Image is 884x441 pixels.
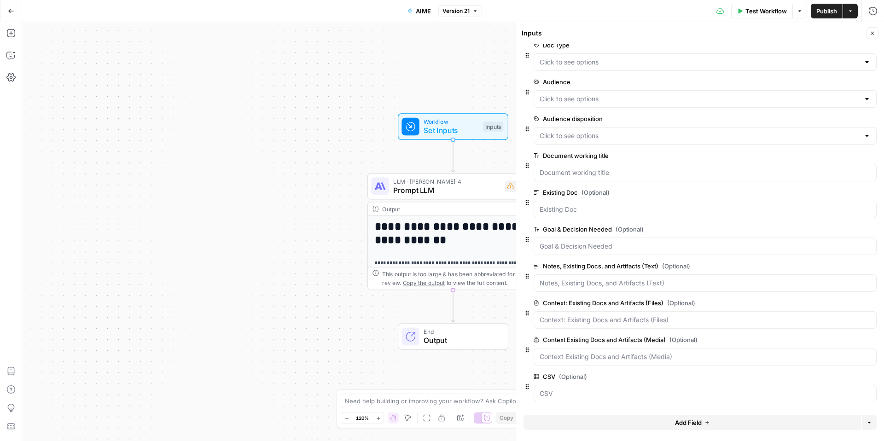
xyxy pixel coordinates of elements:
span: 120% [356,414,369,422]
label: CSV [534,372,825,381]
input: Click to see options [540,131,860,140]
input: Notes, Existing Docs, and Artifacts (Text) [540,279,871,288]
label: Document working title [534,151,825,160]
label: Existing Doc [534,188,825,197]
label: Doc Type [534,41,825,50]
label: Context Existing Docs and Artifacts (Media) [534,335,825,344]
span: (Optional) [616,225,644,234]
button: Publish [811,4,843,18]
span: Workflow [424,117,478,126]
label: Notes, Existing Docs, and Artifacts (Text) [534,261,825,271]
span: AIME [416,6,431,16]
span: Prompt LLM [393,185,500,196]
label: Audience [534,77,825,87]
span: Set Inputs [424,125,478,136]
div: Step 1 [505,181,534,192]
span: Output [424,335,499,346]
button: AIME [402,4,436,18]
span: (Optional) [582,188,610,197]
span: Copy the output [403,279,445,286]
div: Inputs [483,122,503,132]
span: Add Field [675,418,702,427]
span: Publish [816,6,837,16]
button: Copy [496,412,517,424]
label: Context: Existing Docs and Artifacts (Files) [534,298,825,308]
button: Version 21 [438,5,482,17]
button: Test Workflow [731,4,792,18]
div: This output is too large & has been abbreviated for review. to view the full content. [382,270,534,287]
button: Add Field [523,415,861,430]
span: Test Workflow [745,6,787,16]
input: CSV [540,389,871,398]
input: Document working title [540,168,871,177]
div: Inputs [522,29,864,38]
g: Edge from step_1 to end [451,290,454,322]
div: EndOutput [367,323,539,350]
div: Output [382,204,508,213]
label: Audience disposition [534,114,825,123]
span: Version 21 [442,7,470,15]
input: Click to see options [540,94,860,104]
span: (Optional) [669,335,698,344]
label: Goal & Decision Needed [534,225,825,234]
input: Click to see options [540,58,860,67]
span: LLM · [PERSON_NAME] 4 [393,177,500,186]
span: (Optional) [662,261,690,271]
span: End [424,327,499,336]
input: Context: Existing Docs and Artifacts (Files) [540,315,871,325]
span: (Optional) [667,298,695,308]
g: Edge from start to step_1 [451,140,454,172]
span: Copy [500,414,513,422]
input: Existing Doc [540,205,871,214]
input: Context Existing Docs and Artifacts (Media) [540,352,871,361]
input: Goal & Decision Needed [540,242,871,251]
div: WorkflowSet InputsInputs [367,113,539,140]
span: (Optional) [559,372,587,381]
